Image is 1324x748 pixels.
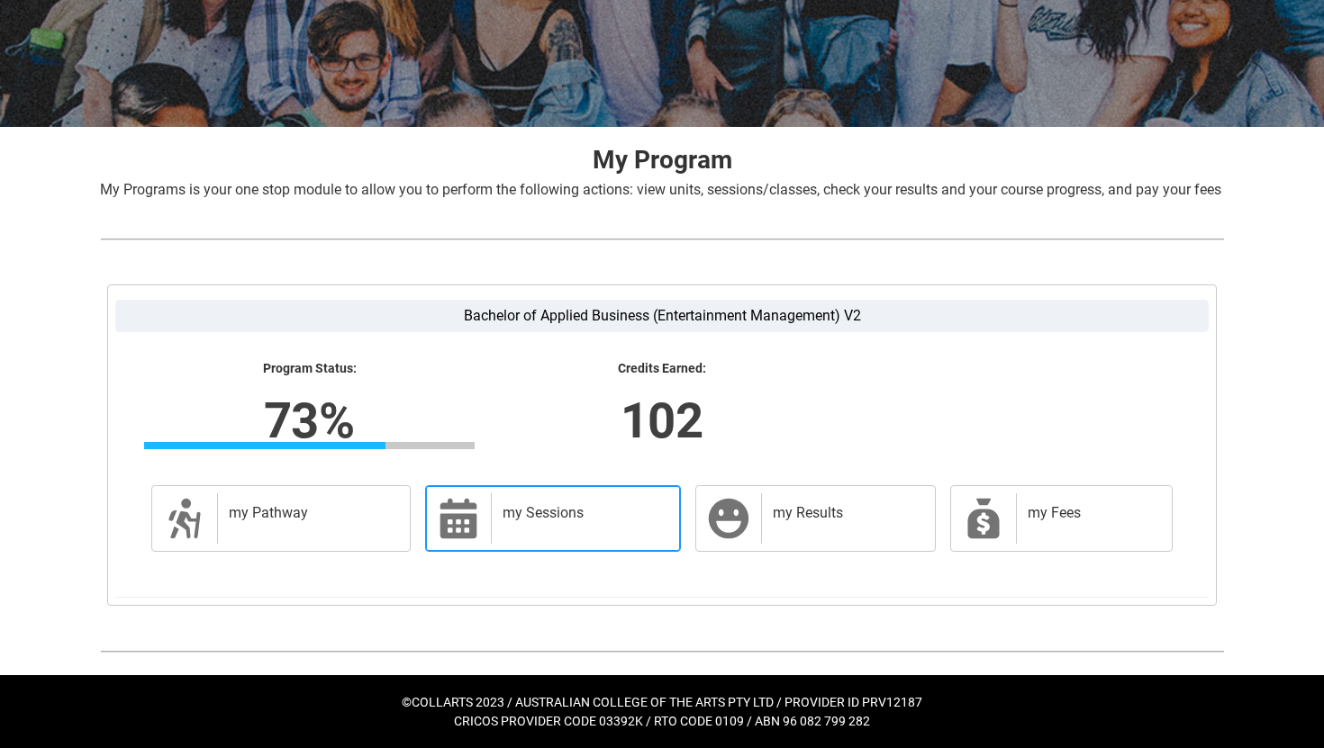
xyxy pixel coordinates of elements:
h2: my Sessions [503,504,662,522]
a: my Fees [950,485,1173,552]
h2: my Pathway [229,504,392,522]
lightning-formatted-number: 73% [28,383,590,457]
a: my Results [695,485,936,552]
span: Description of icon when needed [163,497,206,540]
a: my Sessions [425,485,681,552]
img: REDU_GREY_LINE [100,642,1224,661]
img: REDU_GREY_LINE [100,230,1224,248]
span: My Payments [962,497,1005,540]
a: my Pathway [151,485,411,552]
h2: my Fees [1028,504,1154,522]
lightning-formatted-text: Credits Earned: [496,361,827,377]
label: Bachelor of Applied Business (Entertainment Management) V2 [115,300,1209,332]
lightning-formatted-number: 102 [381,383,943,457]
h2: my Results [773,504,917,522]
strong: My Program [593,145,732,175]
lightning-formatted-text: Program Status: [144,361,475,377]
div: Progress Bar [144,442,475,449]
span: My Programs is your one stop module to allow you to perform the following actions: view units, se... [100,181,1221,198]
